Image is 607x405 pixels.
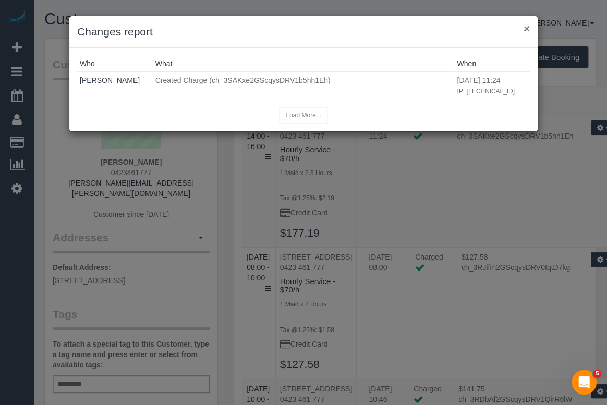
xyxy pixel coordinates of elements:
span: 5 [593,370,601,378]
td: When [454,72,530,99]
a: [PERSON_NAME] [80,76,140,84]
h3: Changes report [77,24,530,40]
span: Created Charge (ch_3SAKxe2GScqysDRV1b5hh1Eh) [155,76,331,84]
th: When [454,56,530,72]
button: × [524,23,530,34]
iframe: Intercom live chat [572,370,597,395]
th: Who [77,56,153,72]
sui-modal: Changes report [69,16,538,131]
td: Who [77,72,153,99]
td: What [153,72,455,99]
small: IP: [TECHNICAL_ID] [457,88,514,95]
th: What [153,56,455,72]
